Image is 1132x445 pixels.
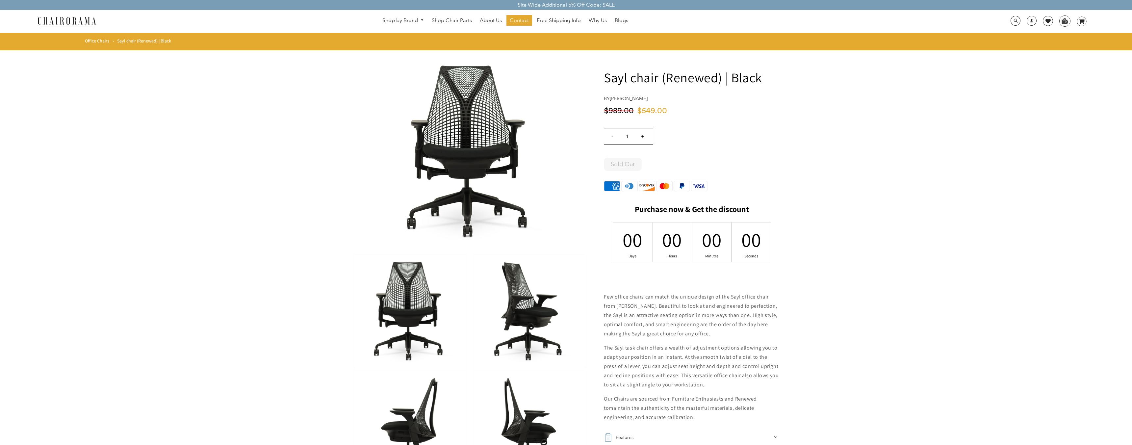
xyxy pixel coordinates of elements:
a: Shop Chair Parts [428,15,475,26]
p: Few office chairs can match the unique design of the Sayl office chair from [PERSON_NAME]. Beauti... [604,292,780,338]
a: About Us [476,15,505,26]
div: 00 [668,227,677,252]
nav: DesktopNavigation [128,15,883,27]
h4: by [604,96,780,101]
a: Why Us [585,15,610,26]
a: Shop by Brand [379,15,427,26]
span: Sayl chair (Renewed) | Black [117,38,171,44]
img: Sayl chair (Renewed) | Black - chairorama [371,52,569,250]
div: 00 [628,227,637,252]
span: Why Us [589,17,607,24]
img: WhatsApp_Image_2024-07-12_at_16.23.01.webp [1060,16,1070,26]
span: About Us [480,17,502,24]
div: Seconds [747,253,756,259]
span: Free Shipping Info [537,17,581,24]
span: $549.00 [637,107,667,115]
span: Sold Out [611,161,635,168]
span: › [113,38,114,44]
h2: Features [616,433,633,442]
a: Blogs [611,15,631,26]
p: The Sayl task chair offers a wealth of adjustment options allowing you to adapt your position in ... [604,343,780,389]
img: chairorama [34,16,100,27]
h1: Sayl chair (Renewed) | Black [604,69,780,86]
div: 00 [707,227,716,252]
h2: Purchase now & Get the discount [604,204,780,217]
img: Sayl chair (Renewed) | Black - chairorama [473,254,586,368]
span: Blogs [615,17,628,24]
div: 00 [747,227,756,252]
a: Sayl chair (Renewed) | Black - chairorama [371,147,569,154]
a: [PERSON_NAME] [610,95,648,101]
a: Office Chairs [85,38,109,44]
input: + [634,128,650,144]
img: Sayl chair (Renewed) | Black - chairorama [353,254,466,368]
div: Days [628,253,637,259]
nav: breadcrumbs [85,38,173,47]
div: Minutes [707,253,716,259]
a: Contact [506,15,532,26]
button: Sold Out [604,158,642,171]
div: Hours [668,253,677,259]
span: Contact [510,17,529,24]
span: Shop Chair Parts [432,17,472,24]
input: - [604,128,620,144]
span: Our Chairs are sourced from Furniture Enthusiasts and Renewed to [604,395,757,411]
span: maintain the authenticity of the masterful materials, delicate engineering, and accurate calibrat... [604,405,754,421]
a: Free Shipping Info [533,15,584,26]
span: $989.00 [604,107,634,115]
